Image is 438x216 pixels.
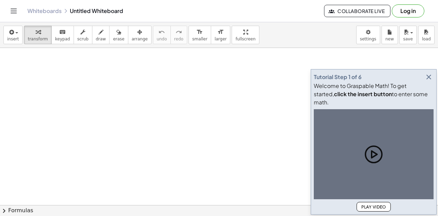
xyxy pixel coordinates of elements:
[361,204,386,209] span: Play Video
[418,26,435,44] button: load
[356,26,380,44] button: settings
[174,37,183,41] span: redo
[27,8,62,14] a: Whiteboards
[189,26,211,44] button: format_sizesmaller
[196,28,203,36] i: format_size
[77,37,89,41] span: scrub
[170,26,187,44] button: redoredo
[8,5,19,16] button: Toggle navigation
[24,26,52,44] button: transform
[59,28,66,36] i: keyboard
[128,26,152,44] button: arrange
[324,5,390,17] button: Collaborate Live
[403,37,413,41] span: save
[330,8,385,14] span: Collaborate Live
[192,37,207,41] span: smaller
[217,28,224,36] i: format_size
[92,26,110,44] button: draw
[28,37,48,41] span: transform
[232,26,259,44] button: fullscreen
[382,26,398,44] button: new
[360,37,376,41] span: settings
[334,90,392,98] b: click the insert button
[399,26,417,44] button: save
[51,26,74,44] button: keyboardkeypad
[96,37,106,41] span: draw
[176,28,182,36] i: redo
[74,26,92,44] button: scrub
[109,26,128,44] button: erase
[385,37,394,41] span: new
[422,37,431,41] span: load
[211,26,230,44] button: format_sizelarger
[113,37,124,41] span: erase
[157,37,167,41] span: undo
[158,28,165,36] i: undo
[132,37,148,41] span: arrange
[314,82,434,106] div: Welcome to Graspable Math! To get started, to enter some math.
[235,37,255,41] span: fullscreen
[314,73,362,81] div: Tutorial Step 1 of 6
[357,202,391,212] button: Play Video
[215,37,227,41] span: larger
[7,37,19,41] span: insert
[392,4,424,17] button: Log in
[3,26,23,44] button: insert
[153,26,171,44] button: undoundo
[55,37,70,41] span: keypad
